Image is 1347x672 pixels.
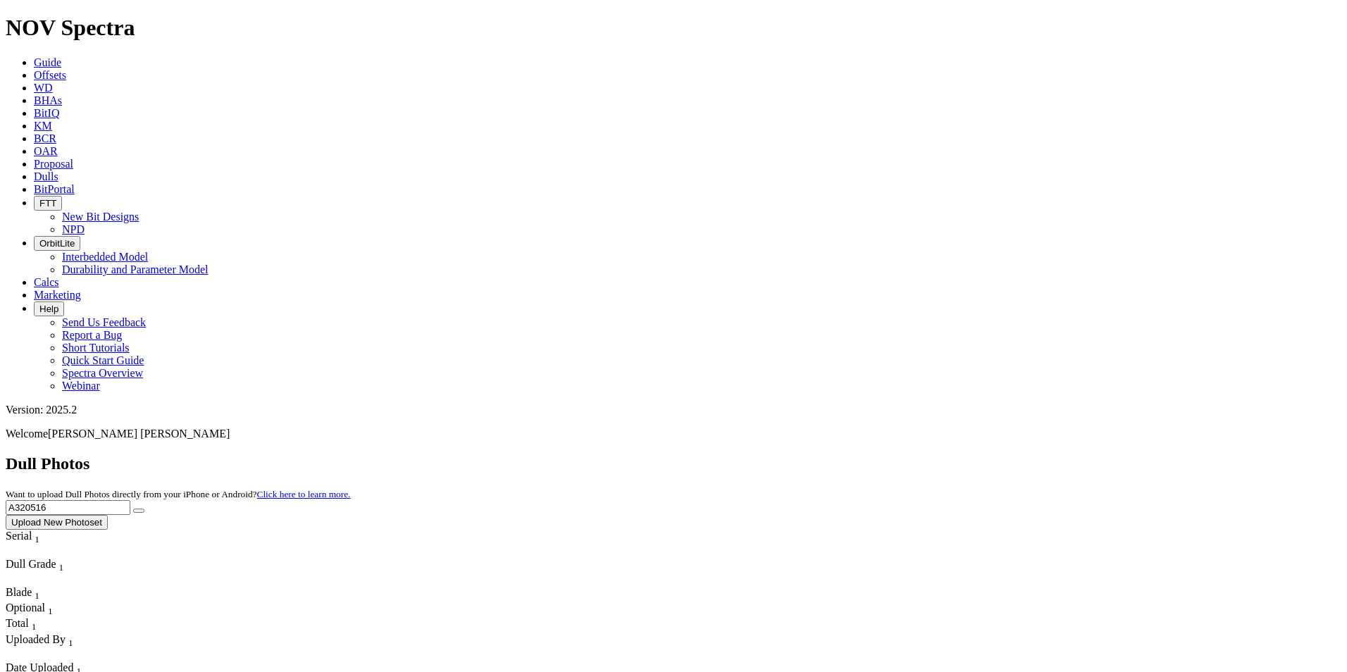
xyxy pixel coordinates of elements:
div: Sort None [6,633,138,661]
span: Sort None [35,586,39,598]
span: Optional [6,602,45,614]
a: BitPortal [34,183,75,195]
button: OrbitLite [34,236,80,251]
a: BCR [34,132,56,144]
button: Upload New Photoset [6,515,108,530]
span: FTT [39,198,56,209]
button: Help [34,301,64,316]
a: Report a Bug [62,329,122,341]
span: Uploaded By [6,633,66,645]
sub: 1 [68,637,73,648]
div: Sort None [6,558,104,586]
a: Dulls [34,170,58,182]
div: Serial Sort None [6,530,66,545]
span: Sort None [48,602,53,614]
sub: 1 [48,606,53,616]
a: Short Tutorials [62,342,130,354]
sub: 1 [32,622,37,633]
span: [PERSON_NAME] [PERSON_NAME] [48,428,230,440]
input: Search Serial Number [6,500,130,515]
span: Help [39,304,58,314]
a: BHAs [34,94,62,106]
a: Calcs [34,276,59,288]
a: WD [34,82,53,94]
sub: 1 [59,562,64,573]
h2: Dull Photos [6,454,1341,473]
div: Optional Sort None [6,602,55,617]
div: Blade Sort None [6,586,55,602]
a: BitIQ [34,107,59,119]
div: Uploaded By Sort None [6,633,138,649]
span: Total [6,617,29,629]
a: Proposal [34,158,73,170]
div: Dull Grade Sort None [6,558,104,573]
div: Total Sort None [6,617,55,633]
a: Send Us Feedback [62,316,146,328]
span: Sort None [68,633,73,645]
div: Sort None [6,586,55,602]
sub: 1 [35,590,39,601]
div: Column Menu [6,573,104,586]
button: FTT [34,196,62,211]
a: Interbedded Model [62,251,148,263]
a: Click here to learn more. [257,489,351,499]
small: Want to upload Dull Photos directly from your iPhone or Android? [6,489,350,499]
span: Sort None [59,558,64,570]
a: Marketing [34,289,81,301]
a: Offsets [34,69,66,81]
a: KM [34,120,52,132]
sub: 1 [35,534,39,545]
a: OAR [34,145,58,157]
div: Sort None [6,617,55,633]
div: Version: 2025.2 [6,404,1341,416]
a: Guide [34,56,61,68]
div: Sort None [6,530,66,558]
span: Serial [6,530,32,542]
a: New Bit Designs [62,211,139,223]
h1: NOV Spectra [6,15,1341,41]
span: Dull Grade [6,558,56,570]
div: Column Menu [6,649,138,661]
span: Sort None [35,530,39,542]
span: Sort None [32,617,37,629]
span: Blade [6,586,32,598]
div: Column Menu [6,545,66,558]
a: Spectra Overview [62,367,143,379]
a: NPD [62,223,85,235]
a: Durability and Parameter Model [62,263,209,275]
span: OrbitLite [39,238,75,249]
p: Welcome [6,428,1341,440]
div: Sort None [6,602,55,617]
a: Quick Start Guide [62,354,144,366]
a: Webinar [62,380,100,392]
